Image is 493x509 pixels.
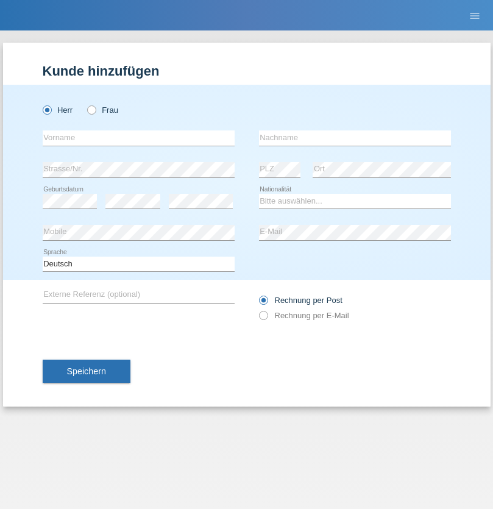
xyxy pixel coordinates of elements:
[67,366,106,376] span: Speichern
[43,105,51,113] input: Herr
[259,296,267,311] input: Rechnung per Post
[43,63,451,79] h1: Kunde hinzufügen
[463,12,487,19] a: menu
[469,10,481,22] i: menu
[259,311,349,320] label: Rechnung per E-Mail
[259,311,267,326] input: Rechnung per E-Mail
[87,105,95,113] input: Frau
[259,296,342,305] label: Rechnung per Post
[43,360,130,383] button: Speichern
[87,105,118,115] label: Frau
[43,105,73,115] label: Herr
